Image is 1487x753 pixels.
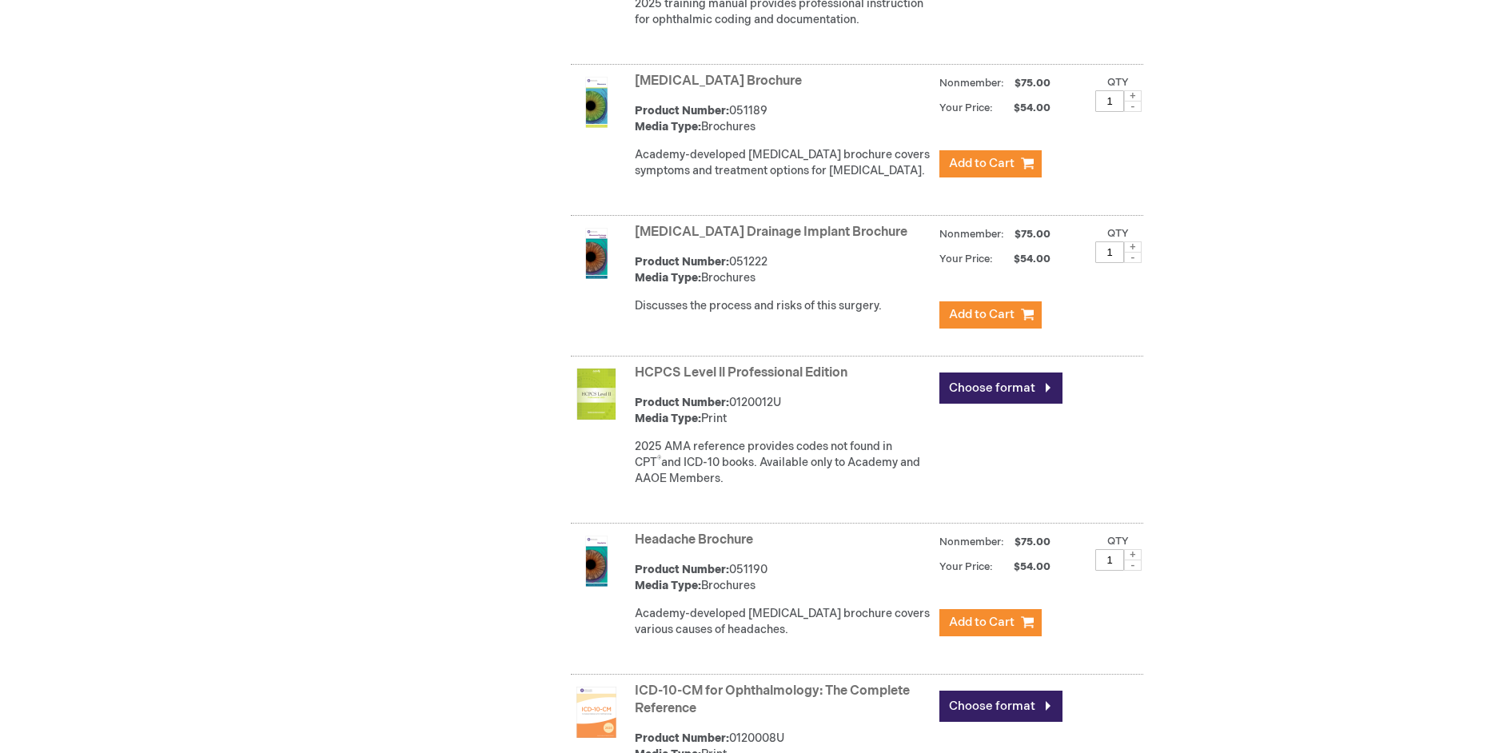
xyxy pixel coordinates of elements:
p: Discusses the process and risks of this surgery. [635,298,931,314]
button: Add to Cart [939,301,1042,329]
label: Qty [1107,227,1129,240]
a: Headache Brochure [635,532,753,548]
div: 051190 Brochures [635,562,931,594]
p: 2025 AMA reference provides codes not found in CPT and ICD-10 books. Available only to Academy an... [635,439,931,487]
strong: Nonmember: [939,532,1004,552]
strong: Product Number: [635,563,729,576]
a: ICD-10-CM for Ophthalmology: The Complete Reference [635,683,910,717]
div: Academy-developed [MEDICAL_DATA] brochure covers symptoms and treatment options for [MEDICAL_DATA]. [635,147,931,179]
strong: Nonmember: [939,225,1004,245]
div: 051189 Brochures [635,103,931,135]
span: $75.00 [1012,228,1053,241]
span: Add to Cart [949,615,1015,630]
div: 051222 Brochures [635,254,931,286]
a: HCPCS Level ll Professional Edition [635,365,847,380]
strong: Media Type: [635,271,701,285]
a: [MEDICAL_DATA] Brochure [635,74,802,89]
label: Qty [1107,535,1129,548]
img: ICD-10-CM for Ophthalmology: The Complete Reference [571,687,622,738]
strong: Media Type: [635,120,701,133]
span: $75.00 [1012,77,1053,90]
div: 0120012U Print [635,395,931,427]
a: Choose format [939,691,1062,722]
label: Qty [1107,76,1129,89]
img: Glaucoma Brochure [571,77,622,128]
input: Qty [1095,90,1124,112]
img: HCPCS Level ll Professional Edition [571,369,622,420]
strong: Your Price: [939,560,993,573]
input: Qty [1095,549,1124,571]
span: Add to Cart [949,156,1015,171]
button: Add to Cart [939,609,1042,636]
button: Add to Cart [939,150,1042,177]
strong: Product Number: [635,255,729,269]
strong: Product Number: [635,731,729,745]
img: Headache Brochure [571,536,622,587]
span: $54.00 [995,560,1053,573]
strong: Your Price: [939,102,993,114]
span: $54.00 [995,102,1053,114]
strong: Product Number: [635,396,729,409]
strong: Media Type: [635,412,701,425]
span: $75.00 [1012,536,1053,548]
div: Academy-developed [MEDICAL_DATA] brochure covers various causes of headaches. [635,606,931,638]
img: Glaucoma Drainage Implant Brochure [571,228,622,279]
strong: Media Type: [635,579,701,592]
strong: Your Price: [939,253,993,265]
sup: ® [657,455,661,464]
a: Choose format [939,373,1062,404]
span: Add to Cart [949,307,1015,322]
a: [MEDICAL_DATA] Drainage Implant Brochure [635,225,907,240]
strong: Nonmember: [939,74,1004,94]
span: $54.00 [995,253,1053,265]
strong: Product Number: [635,104,729,118]
input: Qty [1095,241,1124,263]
